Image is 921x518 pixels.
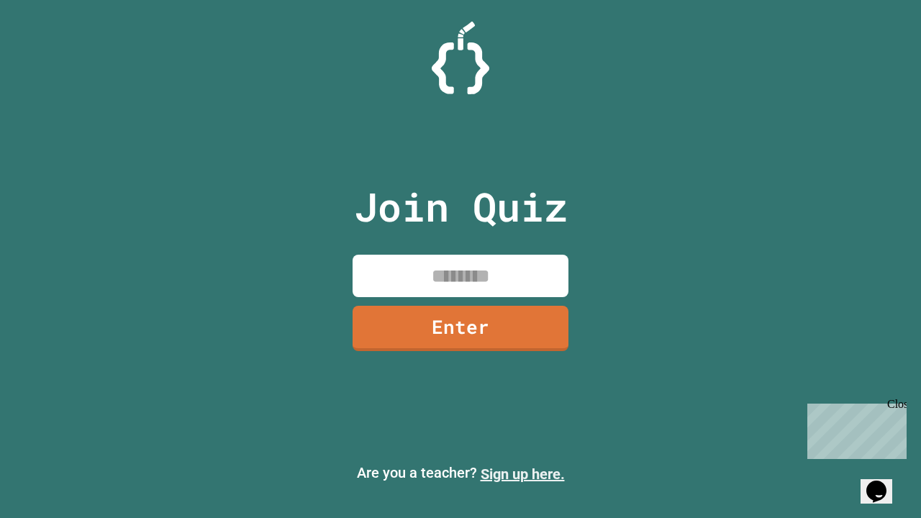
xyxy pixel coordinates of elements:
a: Sign up here. [481,465,565,483]
p: Join Quiz [354,177,568,237]
a: Enter [353,306,568,351]
img: Logo.svg [432,22,489,94]
p: Are you a teacher? [12,462,909,485]
iframe: chat widget [802,398,907,459]
div: Chat with us now!Close [6,6,99,91]
iframe: chat widget [861,460,907,504]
